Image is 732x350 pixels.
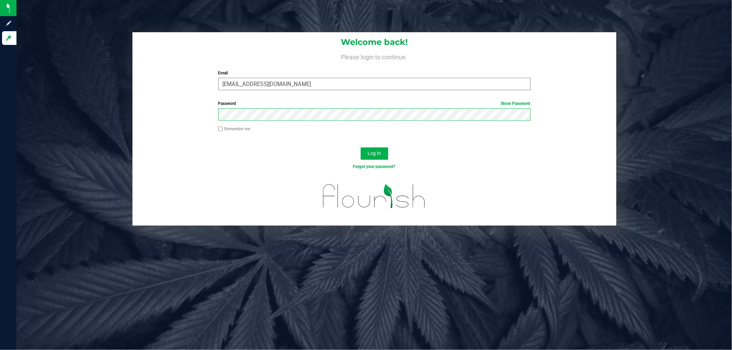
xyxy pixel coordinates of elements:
[361,147,388,160] button: Log In
[353,164,396,169] a: Forgot your password?
[501,101,531,106] a: Show Password
[368,150,381,156] span: Log In
[132,52,616,60] h4: Please login to continue.
[5,35,12,41] inline-svg: Log in
[218,101,236,106] span: Password
[218,126,251,132] label: Remember me
[218,126,223,131] input: Remember me
[218,70,531,76] label: Email
[314,177,435,216] img: flourish_logo.svg
[5,20,12,27] inline-svg: Sign up
[132,38,616,47] h1: Welcome back!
